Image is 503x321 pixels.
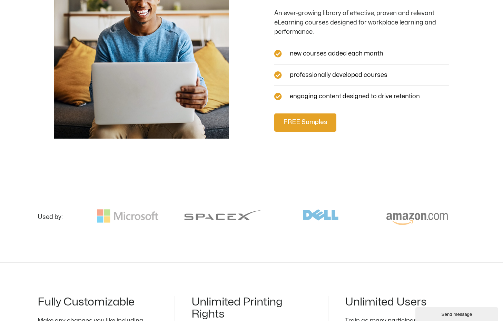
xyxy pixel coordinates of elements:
[38,212,63,222] p: Used by:
[191,296,312,320] h3: Unlimited Printing Rights
[283,118,327,128] span: FREE Samples
[415,306,500,321] iframe: chat widget
[274,9,440,37] div: An ever-growing library of effective, proven and relevant eLearning courses designed for workplac...
[288,49,383,58] span: new courses added each month
[274,113,336,132] a: FREE Samples
[38,296,158,308] h3: Fully Customizable
[345,296,465,308] h3: Unlimited Users
[288,92,420,101] span: engaging content designed to drive retention
[288,70,387,80] span: professionally developed courses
